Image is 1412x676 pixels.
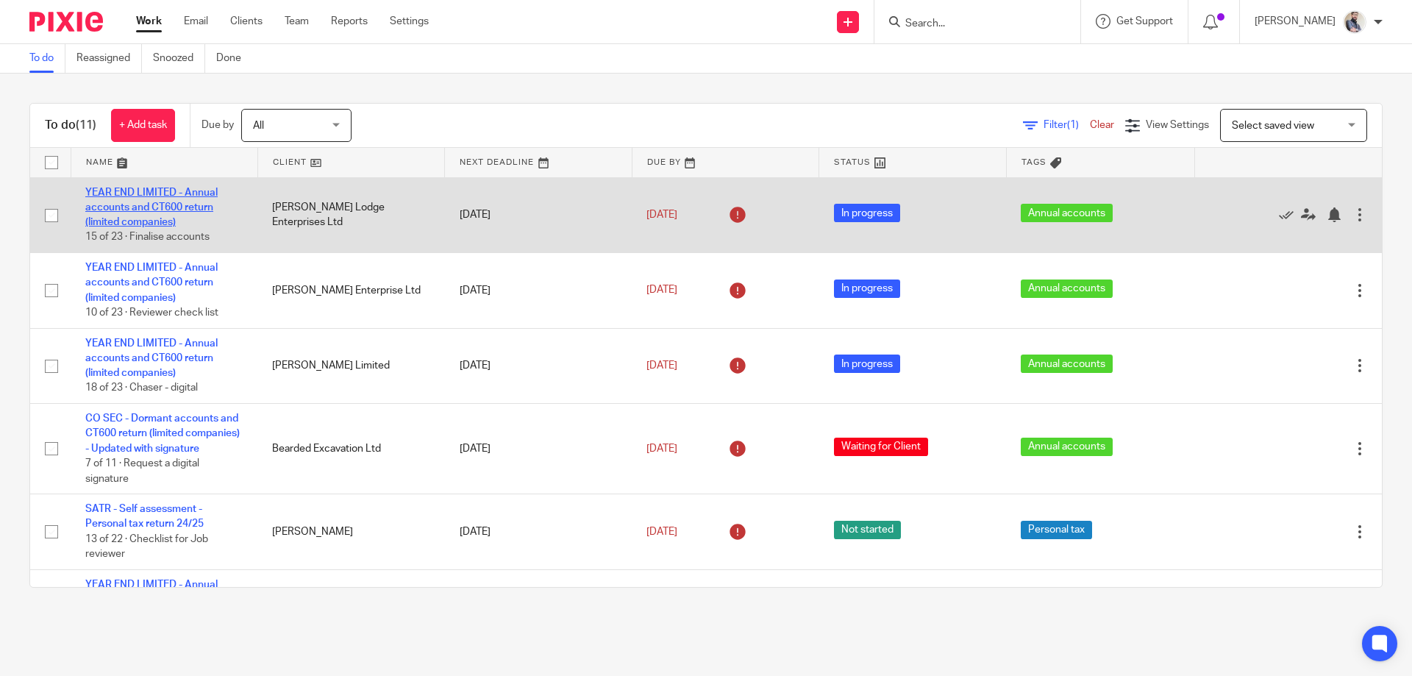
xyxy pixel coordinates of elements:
[445,494,632,570] td: [DATE]
[646,210,677,220] span: [DATE]
[834,438,928,456] span: Waiting for Client
[257,328,444,404] td: [PERSON_NAME] Limited
[646,360,677,371] span: [DATE]
[390,14,429,29] a: Settings
[153,44,205,73] a: Snoozed
[257,404,444,494] td: Bearded Excavation Ltd
[445,253,632,329] td: [DATE]
[1146,120,1209,130] span: View Settings
[1067,120,1079,130] span: (1)
[257,177,444,253] td: [PERSON_NAME] Lodge Enterprises Ltd
[85,458,199,484] span: 7 of 11 · Request a digital signature
[85,263,218,303] a: YEAR END LIMITED - Annual accounts and CT600 return (limited companies)
[646,527,677,537] span: [DATE]
[331,14,368,29] a: Reports
[834,355,900,373] span: In progress
[257,569,444,660] td: Danair Limited
[253,121,264,131] span: All
[834,280,900,298] span: In progress
[1232,121,1314,131] span: Select saved view
[445,569,632,660] td: [DATE]
[257,253,444,329] td: [PERSON_NAME] Enterprise Ltd
[834,521,901,539] span: Not started
[904,18,1036,31] input: Search
[1021,521,1092,539] span: Personal tax
[85,383,198,394] span: 18 of 23 · Chaser - digital
[230,14,263,29] a: Clients
[1021,280,1113,298] span: Annual accounts
[1255,14,1336,29] p: [PERSON_NAME]
[85,307,218,318] span: 10 of 23 · Reviewer check list
[646,285,677,296] span: [DATE]
[85,504,204,529] a: SATR - Self assessment - Personal tax return 24/25
[1044,120,1090,130] span: Filter
[1021,355,1113,373] span: Annual accounts
[285,14,309,29] a: Team
[111,109,175,142] a: + Add task
[85,580,236,620] a: YEAR END LIMITED - Annual COMPANY accounts and CT600 return
[1090,120,1114,130] a: Clear
[1021,158,1046,166] span: Tags
[646,444,677,454] span: [DATE]
[76,44,142,73] a: Reassigned
[45,118,96,133] h1: To do
[445,177,632,253] td: [DATE]
[85,413,240,454] a: CO SEC - Dormant accounts and CT600 return (limited companies) - Updated with signature
[216,44,252,73] a: Done
[85,232,210,243] span: 15 of 23 · Finalise accounts
[257,494,444,570] td: [PERSON_NAME]
[85,534,208,560] span: 13 of 22 · Checklist for Job reviewer
[1116,16,1173,26] span: Get Support
[202,118,234,132] p: Due by
[834,204,900,222] span: In progress
[76,119,96,131] span: (11)
[29,44,65,73] a: To do
[445,404,632,494] td: [DATE]
[85,338,218,379] a: YEAR END LIMITED - Annual accounts and CT600 return (limited companies)
[29,12,103,32] img: Pixie
[184,14,208,29] a: Email
[445,328,632,404] td: [DATE]
[1279,207,1301,222] a: Mark as done
[1021,204,1113,222] span: Annual accounts
[1021,438,1113,456] span: Annual accounts
[1343,10,1366,34] img: Pixie%2002.jpg
[85,188,218,228] a: YEAR END LIMITED - Annual accounts and CT600 return (limited companies)
[136,14,162,29] a: Work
